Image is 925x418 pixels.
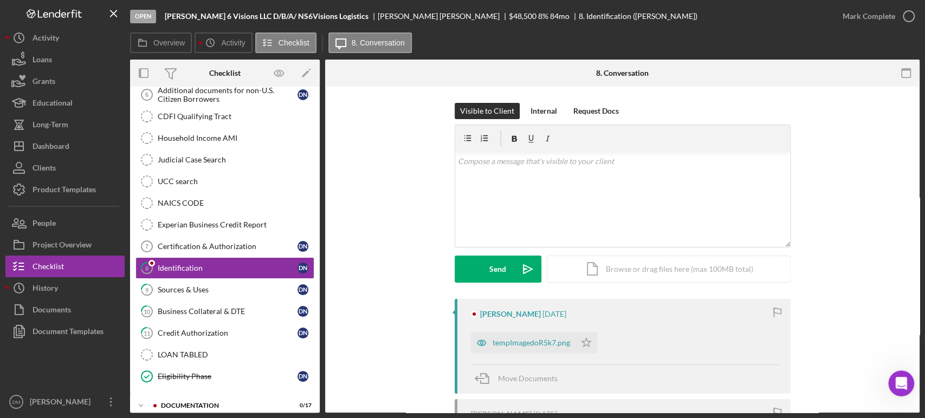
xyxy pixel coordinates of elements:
[5,234,125,256] a: Project Overview
[33,49,52,73] div: Loans
[5,277,125,299] button: History
[135,279,314,301] a: 9Sources & UsesDN
[33,157,56,181] div: Clients
[33,212,56,237] div: People
[5,49,125,70] button: Loans
[158,177,314,186] div: UCC search
[297,284,308,295] div: D N
[153,38,185,47] label: Overview
[5,135,125,157] button: Dashboard
[158,285,297,294] div: Sources & Uses
[135,236,314,257] a: 7Certification & AuthorizationDN
[378,12,509,21] div: [PERSON_NAME] [PERSON_NAME]
[5,114,125,135] a: Long-Term
[297,241,308,252] div: D N
[33,179,96,203] div: Product Templates
[455,256,541,283] button: Send
[130,10,156,23] div: Open
[158,307,297,316] div: Business Collateral & DTE
[550,12,570,21] div: 84 mo
[297,371,308,382] div: D N
[161,402,284,409] div: documentation
[5,212,125,234] button: People
[135,192,314,214] a: NAICS CODE
[352,38,405,47] label: 8. Conversation
[480,310,541,318] div: [PERSON_NAME]
[135,322,314,344] a: 11Credit AuthorizationDN
[5,321,125,342] button: Document Templates
[5,92,125,114] button: Educational
[158,372,297,381] div: Eligibility Phase
[5,70,125,92] button: Grants
[292,402,312,409] div: 0 / 17
[158,220,314,229] div: Experian Business Credit Report
[12,399,21,405] text: DM
[195,32,252,53] button: Activity
[279,38,309,47] label: Checklist
[135,257,314,279] a: 8IdentificationDN
[158,112,314,121] div: CDFI Qualifying Tract
[27,391,98,415] div: [PERSON_NAME]
[158,134,314,142] div: Household Income AMI
[135,84,314,106] a: 6Additional documents for non-U.S. Citizen BorrowersDN
[493,338,570,347] div: tempImagedoR5k7.png
[33,27,59,51] div: Activity
[158,199,314,207] div: NAICS CODE
[832,5,920,27] button: Mark Complete
[328,32,412,53] button: 8. Conversation
[297,89,308,100] div: D N
[135,344,314,365] a: LOAN TABLED
[5,157,125,179] button: Clients
[538,12,548,21] div: 8 %
[542,310,566,318] time: 2025-09-02 22:56
[209,69,241,77] div: Checklist
[33,256,64,280] div: Checklist
[297,306,308,317] div: D N
[158,155,314,164] div: Judicial Case Search
[135,214,314,236] a: Experian Business Credit Report
[144,308,151,315] tspan: 10
[498,374,558,383] span: Move Documents
[33,299,71,323] div: Documents
[158,350,314,359] div: LOAN TABLED
[165,12,368,21] b: [PERSON_NAME] 6 Visions LLC D/B/A/ NS6Visions Logistics
[145,286,149,293] tspan: 9
[135,171,314,192] a: UCC search
[130,32,192,53] button: Overview
[471,332,597,354] button: tempImagedoR5k7.png
[5,256,125,277] button: Checklist
[489,256,506,283] div: Send
[33,234,92,258] div: Project Overview
[145,92,148,98] tspan: 6
[573,103,619,119] div: Request Docs
[221,38,245,47] label: Activity
[596,69,649,77] div: 8. Conversation
[455,103,520,119] button: Visible to Client
[5,179,125,200] button: Product Templates
[5,27,125,49] button: Activity
[888,370,914,396] iframe: Intercom live chat
[297,328,308,338] div: D N
[5,299,125,321] button: Documents
[158,86,297,103] div: Additional documents for non-U.S. Citizen Borrowers
[33,321,104,345] div: Document Templates
[145,264,148,271] tspan: 8
[568,103,624,119] button: Request Docs
[33,277,58,302] div: History
[158,242,297,251] div: Certification & Authorization
[33,70,55,95] div: Grants
[158,329,297,337] div: Credit Authorization
[145,243,148,250] tspan: 7
[33,135,69,160] div: Dashboard
[158,264,297,272] div: Identification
